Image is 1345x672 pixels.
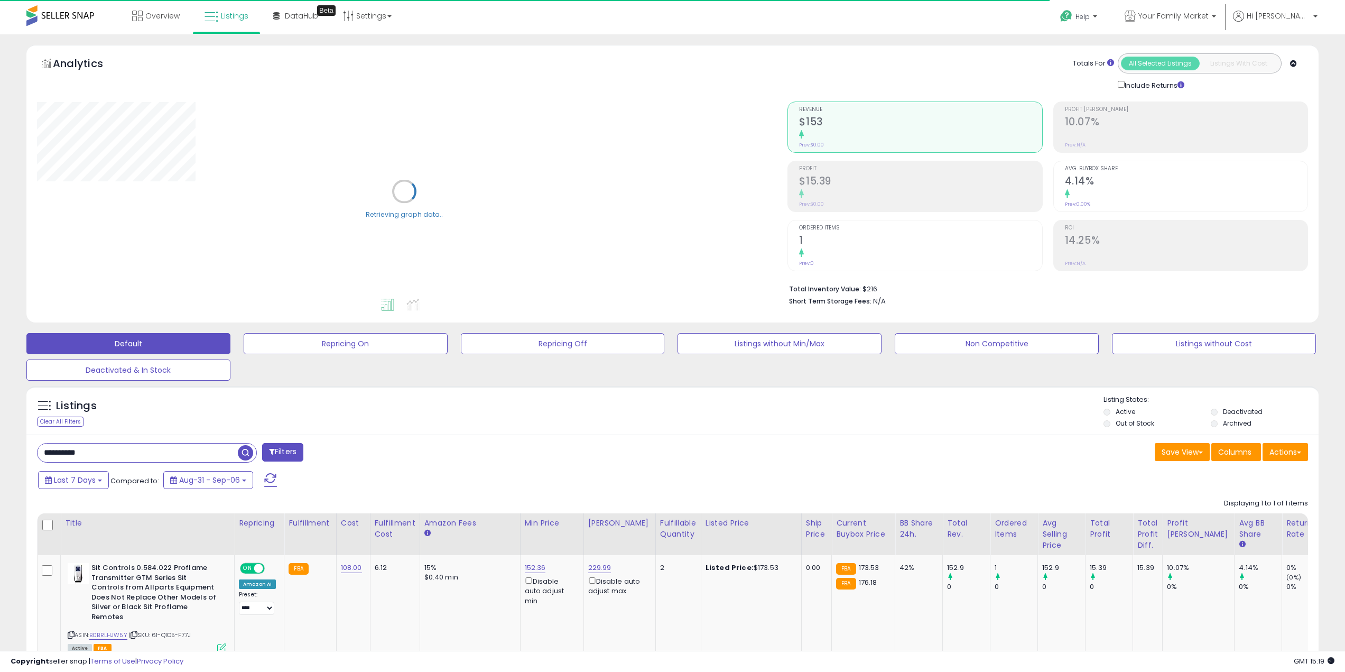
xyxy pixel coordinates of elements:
[1042,563,1085,573] div: 152.9
[26,360,230,381] button: Deactivated & In Stock
[1042,582,1085,592] div: 0
[859,577,877,587] span: 176.18
[244,333,448,354] button: Repricing On
[1060,10,1073,23] i: Get Help
[1090,582,1133,592] div: 0
[1239,582,1282,592] div: 0%
[1155,443,1210,461] button: Save View
[90,656,135,666] a: Terms of Use
[1137,518,1158,551] div: Total Profit Diff.
[110,476,159,486] span: Compared to:
[1199,57,1278,70] button: Listings With Cost
[1233,11,1318,34] a: Hi [PERSON_NAME]
[1065,166,1307,172] span: Avg. Buybox Share
[1247,11,1310,21] span: Hi [PERSON_NAME]
[1121,57,1200,70] button: All Selected Listings
[806,518,827,540] div: Ship Price
[525,518,579,529] div: Min Price
[899,563,934,573] div: 42%
[68,644,92,653] span: All listings currently available for purchase on Amazon
[1167,518,1230,540] div: Profit [PERSON_NAME]
[341,518,366,529] div: Cost
[525,575,576,606] div: Disable auto adjust min
[1138,11,1209,21] span: Your Family Market
[799,116,1042,130] h2: $153
[799,166,1042,172] span: Profit
[375,518,415,540] div: Fulfillment Cost
[947,582,990,592] div: 0
[285,11,318,21] span: DataHub
[588,518,651,529] div: [PERSON_NAME]
[68,563,89,584] img: 31KxL2IlmUL._SL40_.jpg
[1090,518,1128,540] div: Total Profit
[660,563,693,573] div: 2
[137,656,183,666] a: Privacy Policy
[1065,234,1307,248] h2: 14.25%
[239,591,276,615] div: Preset:
[179,475,240,485] span: Aug-31 - Sep-06
[262,443,303,462] button: Filters
[341,563,362,573] a: 108.00
[525,563,546,573] a: 152.36
[94,644,112,653] span: FBA
[461,333,665,354] button: Repricing Off
[836,563,856,575] small: FBA
[11,656,49,666] strong: Copyright
[660,518,697,540] div: Fulfillable Quantity
[65,518,230,529] div: Title
[26,333,230,354] button: Default
[1286,582,1329,592] div: 0%
[1116,407,1135,416] label: Active
[1137,563,1154,573] div: 15.39
[859,563,879,573] span: 173.53
[895,333,1099,354] button: Non Competitive
[366,209,443,219] div: Retrieving graph data..
[317,5,336,16] div: Tooltip anchor
[799,107,1042,113] span: Revenue
[239,579,276,589] div: Amazon AI
[588,575,647,596] div: Disable auto adjust max
[947,563,990,573] div: 152.9
[799,225,1042,231] span: Ordered Items
[799,260,814,266] small: Prev: 0
[1103,395,1319,405] p: Listing States:
[899,518,938,540] div: BB Share 24h.
[1223,407,1263,416] label: Deactivated
[56,399,97,413] h5: Listings
[789,297,871,306] b: Short Term Storage Fees:
[424,573,512,582] div: $0.40 min
[1286,563,1329,573] div: 0%
[1065,260,1086,266] small: Prev: N/A
[163,471,253,489] button: Aug-31 - Sep-06
[806,563,823,573] div: 0.00
[836,518,891,540] div: Current Buybox Price
[1263,443,1308,461] button: Actions
[836,578,856,590] small: FBA
[873,296,886,306] span: N/A
[1167,563,1234,573] div: 10.07%
[995,582,1037,592] div: 0
[706,518,797,529] div: Listed Price
[799,142,824,148] small: Prev: $0.00
[678,333,882,354] button: Listings without Min/Max
[1090,563,1133,573] div: 15.39
[1239,563,1282,573] div: 4.14%
[239,518,280,529] div: Repricing
[706,563,793,573] div: $173.53
[799,201,824,207] small: Prev: $0.00
[424,563,512,573] div: 15%
[1294,656,1334,666] span: 2025-09-14 15:19 GMT
[1042,518,1081,551] div: Avg Selling Price
[1239,540,1245,549] small: Avg BB Share.
[53,56,124,73] h5: Analytics
[89,631,127,640] a: B0BRLHJW5Y
[1065,116,1307,130] h2: 10.07%
[1218,447,1251,457] span: Columns
[789,284,861,293] b: Total Inventory Value:
[11,657,183,667] div: seller snap | |
[1065,142,1086,148] small: Prev: N/A
[1211,443,1261,461] button: Columns
[1075,12,1090,21] span: Help
[1065,107,1307,113] span: Profit [PERSON_NAME]
[289,563,308,575] small: FBA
